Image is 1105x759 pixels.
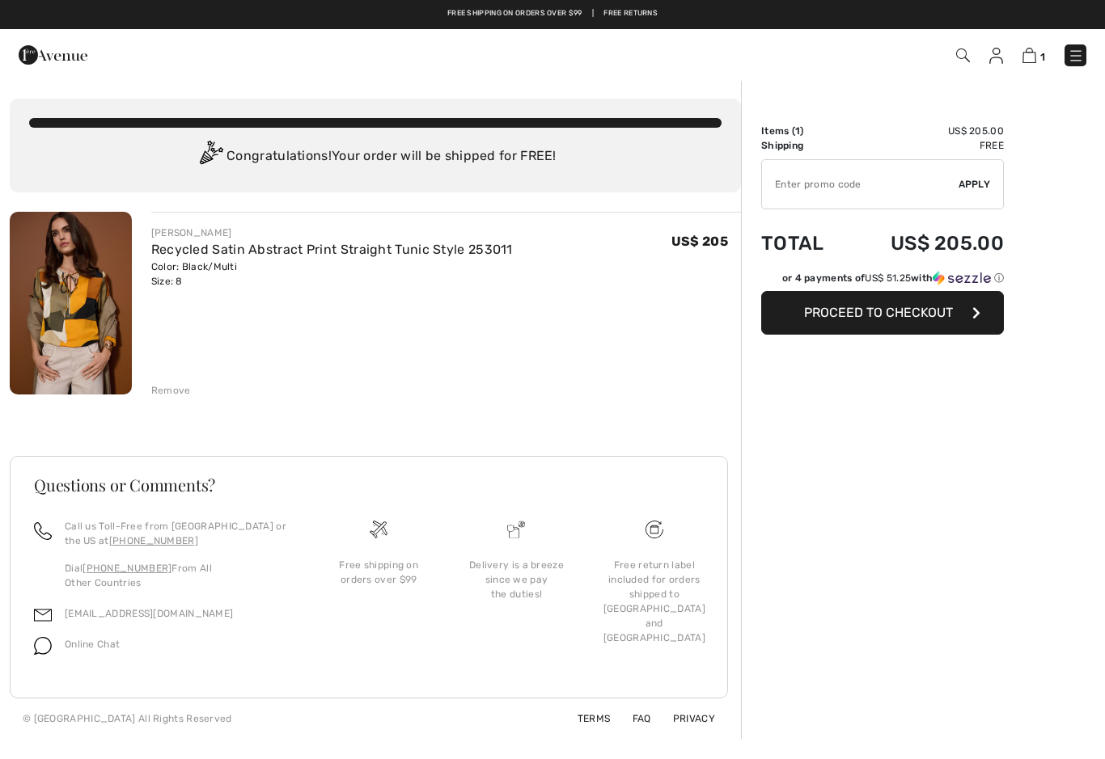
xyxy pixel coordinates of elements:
[1040,51,1045,63] span: 1
[29,141,722,173] div: Congratulations! Your order will be shipped for FREE!
[959,177,991,192] span: Apply
[19,46,87,61] a: 1ère Avenue
[804,305,953,320] span: Proceed to Checkout
[782,271,1004,285] div: or 4 payments of with
[34,637,52,655] img: chat
[599,558,710,645] div: Free return label included for orders shipped to [GEOGRAPHIC_DATA] and [GEOGRAPHIC_DATA]
[1022,48,1036,63] img: Shopping Bag
[151,226,513,240] div: [PERSON_NAME]
[447,8,582,19] a: Free shipping on orders over $99
[654,713,715,724] a: Privacy
[1068,48,1084,64] img: Menu
[10,212,132,394] img: Recycled Satin Abstract Print Straight Tunic Style 253011
[865,272,911,284] span: US$ 51.25
[151,242,513,257] a: Recycled Satin Abstract Print Straight Tunic Style 253011
[848,216,1004,271] td: US$ 205.00
[933,271,991,285] img: Sezzle
[65,561,290,590] p: Dial From All Other Countries
[956,48,970,62] img: Search
[83,563,171,574] a: [PHONE_NUMBER]
[65,639,120,650] span: Online Chat
[109,535,198,546] a: [PHONE_NUMBER]
[989,48,1003,64] img: My Info
[761,216,848,271] td: Total
[65,519,290,548] p: Call us Toll-Free from [GEOGRAPHIC_DATA] or the US at
[323,558,434,587] div: Free shipping on orders over $99
[194,141,227,173] img: Congratulation2.svg
[592,8,594,19] span: |
[848,124,1004,138] td: US$ 205.00
[34,522,52,540] img: call
[848,138,1004,153] td: Free
[646,521,663,538] img: Free shipping on orders over $99
[761,271,1004,291] div: or 4 payments ofUS$ 51.25withSezzle Click to learn more about Sezzle
[761,291,1004,335] button: Proceed to Checkout
[558,713,611,724] a: Terms
[34,606,52,624] img: email
[507,521,525,538] img: Delivery is a breeze since we pay the duties!
[460,558,572,601] div: Delivery is a breeze since we pay the duties!
[1022,45,1045,65] a: 1
[370,521,387,538] img: Free shipping on orders over $99
[65,608,233,619] a: [EMAIL_ADDRESS][DOMAIN_NAME]
[761,124,848,138] td: Items ( )
[23,711,232,726] div: © [GEOGRAPHIC_DATA] All Rights Reserved
[613,713,651,724] a: FAQ
[795,125,800,137] span: 1
[19,39,87,71] img: 1ère Avenue
[151,259,513,289] div: Color: Black/Multi Size: 8
[762,160,959,209] input: Promo code
[761,138,848,153] td: Shipping
[671,234,728,249] span: US$ 205
[151,383,191,398] div: Remove
[34,477,704,493] h3: Questions or Comments?
[603,8,658,19] a: Free Returns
